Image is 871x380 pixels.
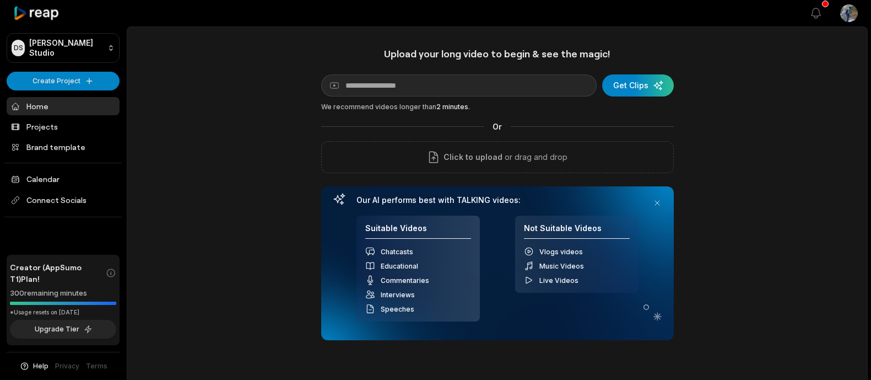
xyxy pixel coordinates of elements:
span: Speeches [381,305,414,313]
span: Music Videos [539,262,584,270]
button: Get Clips [602,74,674,97]
p: [PERSON_NAME] Studio [29,38,103,58]
span: Interviews [381,291,415,299]
span: Commentaries [381,276,429,285]
a: Brand template [7,138,120,156]
span: Help [33,361,48,371]
div: DS [12,40,25,56]
h3: Our AI performs best with TALKING videos: [356,195,639,205]
a: Privacy [55,361,79,371]
span: Chatcasts [381,248,413,256]
a: Terms [86,361,107,371]
span: Click to upload [443,151,502,164]
a: Projects [7,117,120,136]
div: We recommend videos longer than . [321,102,674,112]
button: Create Project [7,72,120,90]
button: Help [19,361,48,371]
p: or drag and drop [502,151,567,164]
span: Creator (AppSumo T1) Plan! [10,261,106,285]
span: Vlogs videos [539,248,583,256]
h4: Not Suitable Videos [524,223,630,239]
h1: Upload your long video to begin & see the magic! [321,47,674,60]
a: Home [7,97,120,115]
h4: Suitable Videos [365,223,471,239]
span: Educational [381,262,418,270]
button: Upgrade Tier [10,320,116,339]
span: Connect Socials [7,190,120,210]
span: Or [484,121,511,132]
span: Live Videos [539,276,578,285]
div: 300 remaining minutes [10,288,116,299]
a: Calendar [7,170,120,188]
div: *Usage resets on [DATE] [10,308,116,317]
span: 2 minutes [436,103,468,111]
